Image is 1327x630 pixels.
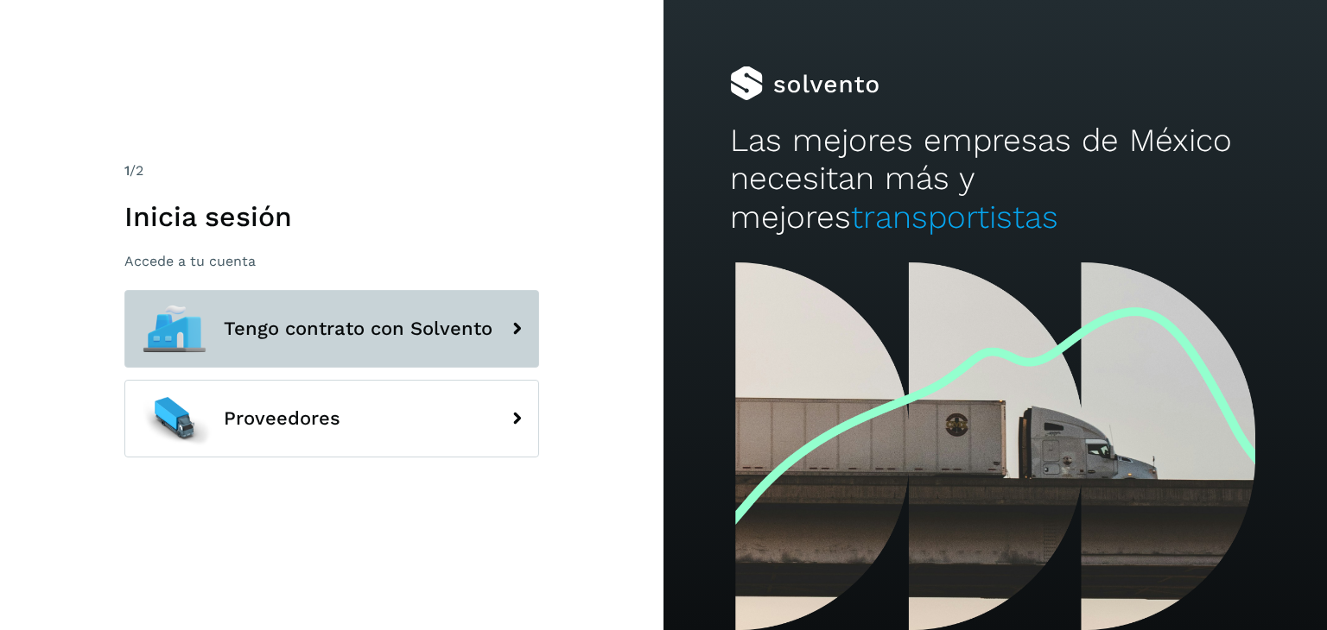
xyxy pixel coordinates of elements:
span: Proveedores [224,408,340,429]
button: Tengo contrato con Solvento [124,290,539,368]
button: Proveedores [124,380,539,457]
p: Accede a tu cuenta [124,253,539,269]
span: Tengo contrato con Solvento [224,318,492,339]
div: /2 [124,161,539,181]
h2: Las mejores empresas de México necesitan más y mejores [730,122,1260,236]
span: transportistas [851,198,1058,236]
span: 1 [124,162,130,179]
h1: Inicia sesión [124,200,539,233]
